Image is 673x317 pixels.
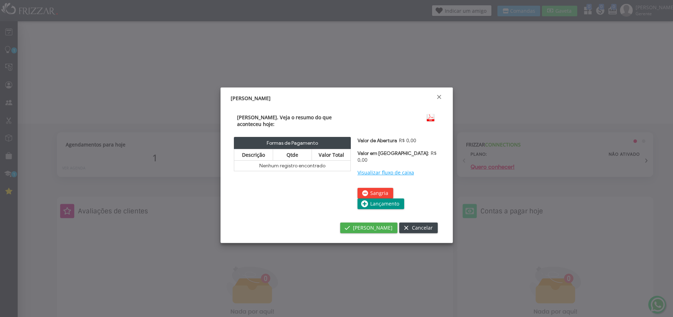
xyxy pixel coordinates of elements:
span: Cancelar [412,223,433,233]
th: Valor Total [312,149,351,160]
a: Visualizar fluxo de caixa [358,169,414,176]
label: Valor em [GEOGRAPHIC_DATA]: [358,150,429,156]
span: Descrição [242,151,265,158]
a: Fechar [436,93,443,100]
button: Cancelar [399,223,438,233]
td: Nenhum registro encontrado [234,160,351,171]
span: [PERSON_NAME]. Veja o resumo do que aconteceu hoje: [237,114,332,127]
label: Valor de Abertura [358,138,397,144]
span: Lançamento [370,198,399,209]
button: [PERSON_NAME] [340,223,397,233]
span: Qtde [287,151,298,158]
span: Sangria [370,188,388,198]
span: [PERSON_NAME] [231,95,271,102]
span: R$ 0,00 [358,150,437,163]
button: Sangria [358,188,393,198]
img: Gerar PDF [425,114,436,122]
div: Formas de Pagamento [234,137,351,149]
th: Qtde [273,149,312,160]
span: R$ 0,00 [397,137,416,144]
button: Lançamento [358,198,404,209]
span: [PERSON_NAME] [353,223,392,233]
span: Valor Total [319,151,344,158]
th: Descrição [234,149,273,160]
